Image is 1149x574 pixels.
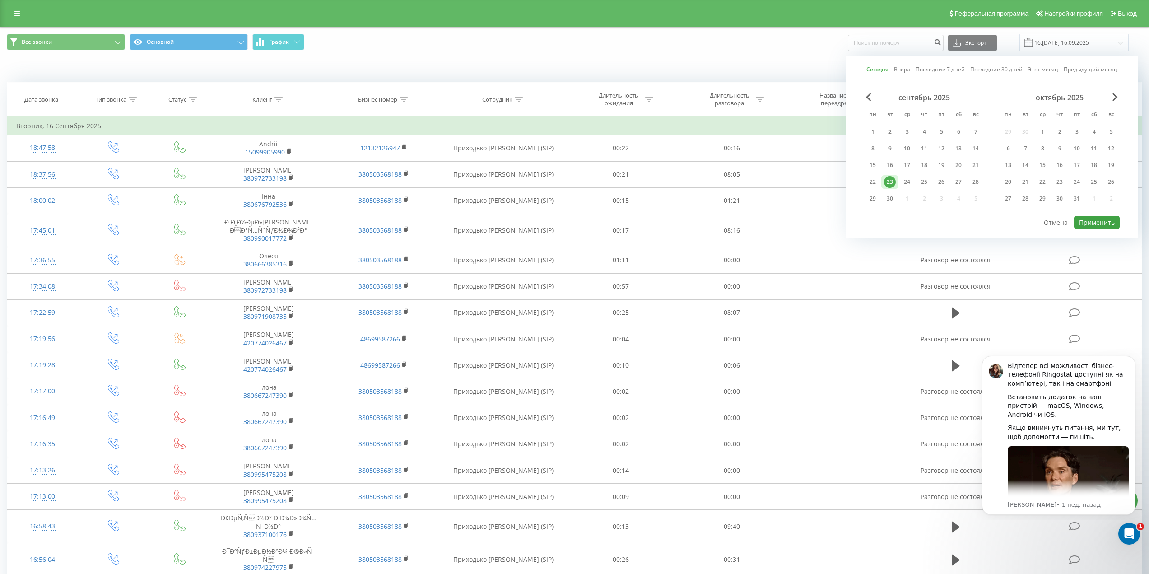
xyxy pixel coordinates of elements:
[211,299,326,326] td: [PERSON_NAME]
[358,308,402,317] a: 380503568188
[935,143,947,154] div: 12
[358,439,402,448] a: 380503568188
[442,405,566,431] td: Приходько [PERSON_NAME] (SIP)
[1034,159,1051,172] div: ср 15 окт. 2025 г.
[566,326,676,352] td: 00:04
[864,93,984,102] div: сентябрь 2025
[921,413,991,422] span: Разговор не состоялся
[881,142,898,155] div: вт 9 сент. 2025 г.
[16,330,69,348] div: 17:19:56
[864,175,881,189] div: пн 22 сент. 2025 г.
[211,214,326,247] td: Ð Ð¸Ð½ÐµÐ»[PERSON_NAME] ÐÐ°Ñ…ÑˆÑƒÐ½Ð¾Ð²Ð°
[1051,192,1068,205] div: чт 30 окт. 2025 г.
[16,356,69,374] div: 17:19:28
[245,148,285,156] a: 15099905990
[1085,159,1102,172] div: сб 18 окт. 2025 г.
[1037,193,1048,205] div: 29
[918,143,930,154] div: 11
[1118,523,1140,545] iframe: Intercom live chat
[358,196,402,205] a: 380503568188
[252,96,272,103] div: Клиент
[243,339,287,347] a: 420774026467
[243,234,287,243] a: 380990017772
[676,352,787,378] td: 00:06
[676,299,787,326] td: 08:07
[22,38,52,46] span: Все звонки
[1019,143,1031,154] div: 7
[967,125,984,139] div: вс 7 сент. 2025 г.
[566,431,676,457] td: 00:02
[358,170,402,178] a: 380503568188
[916,159,933,172] div: чт 18 сент. 2025 г.
[442,510,566,543] td: Приходько [PERSON_NAME] (SIP)
[898,159,916,172] div: ср 17 сент. 2025 г.
[211,161,326,187] td: [PERSON_NAME]
[566,484,676,510] td: 00:09
[243,470,287,479] a: 380995475208
[900,108,914,122] abbr: среда
[1017,159,1034,172] div: вт 14 окт. 2025 г.
[442,299,566,326] td: Приходько [PERSON_NAME] (SIP)
[954,10,1028,17] span: Реферальная программа
[676,161,787,187] td: 08:05
[921,439,991,448] span: Разговор не состоялся
[676,405,787,431] td: 00:00
[1034,125,1051,139] div: ср 1 окт. 2025 г.
[1068,175,1085,189] div: пт 24 окт. 2025 г.
[676,510,787,543] td: 09:40
[1002,159,1014,171] div: 13
[16,383,69,400] div: 17:17:00
[884,159,896,171] div: 16
[1002,176,1014,188] div: 20
[211,247,326,273] td: Олеся
[916,175,933,189] div: чт 25 сент. 2025 г.
[1051,125,1068,139] div: чт 2 окт. 2025 г.
[358,387,402,396] a: 380503568188
[676,457,787,484] td: 00:00
[243,174,287,182] a: 380972733198
[1068,192,1085,205] div: пт 31 окт. 2025 г.
[933,125,950,139] div: пт 5 сент. 2025 г.
[917,108,931,122] abbr: четверг
[211,326,326,352] td: [PERSON_NAME]
[442,187,566,214] td: Приходько [PERSON_NAME] (SIP)
[16,462,69,479] div: 17:13:26
[130,34,248,50] button: Основной
[243,530,287,539] a: 380937100176
[16,192,69,210] div: 18:00:02
[358,466,402,475] a: 380503568188
[1054,193,1065,205] div: 30
[1102,142,1120,155] div: вс 12 окт. 2025 г.
[16,222,69,239] div: 17:45:01
[676,431,787,457] td: 00:00
[1071,176,1083,188] div: 24
[935,126,947,138] div: 5
[1054,176,1065,188] div: 23
[442,378,566,405] td: Приходько [PERSON_NAME] (SIP)
[1017,142,1034,155] div: вт 7 окт. 2025 г.
[970,65,1023,74] a: Последние 30 дней
[1088,126,1100,138] div: 4
[566,457,676,484] td: 00:14
[243,563,287,572] a: 380974227975
[898,125,916,139] div: ср 3 сент. 2025 г.
[916,65,965,74] a: Последние 7 дней
[864,192,881,205] div: пн 29 сент. 2025 г.
[16,488,69,505] div: 17:13:00
[894,65,910,74] a: Вчера
[1071,159,1083,171] div: 17
[358,256,402,264] a: 380503568188
[676,378,787,405] td: 00:00
[566,273,676,299] td: 00:57
[95,96,126,103] div: Тип звонка
[953,126,964,138] div: 6
[867,126,879,138] div: 1
[676,247,787,273] td: 00:00
[864,142,881,155] div: пн 8 сент. 2025 г.
[1044,10,1103,17] span: Настройки профиля
[881,125,898,139] div: вт 2 сент. 2025 г.
[269,39,289,45] span: График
